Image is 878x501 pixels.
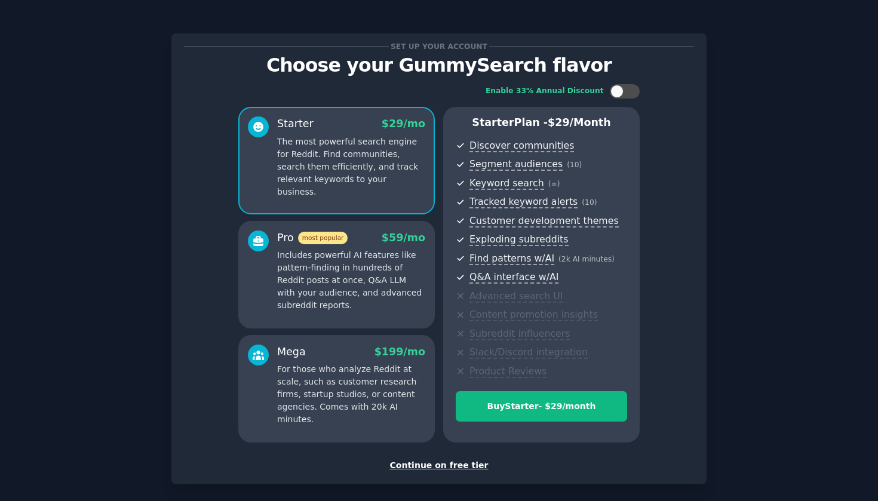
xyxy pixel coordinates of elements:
span: $ 29 /month [548,116,611,128]
span: $ 29 /mo [382,118,425,130]
div: Pro [277,230,348,245]
p: The most powerful search engine for Reddit. Find communities, search them efficiently, and track ... [277,136,425,198]
span: $ 59 /mo [382,232,425,244]
span: Segment audiences [469,158,563,171]
span: Keyword search [469,177,544,190]
button: BuyStarter- $29/month [456,391,627,422]
span: Find patterns w/AI [469,253,554,265]
span: Exploding subreddits [469,233,568,246]
span: Subreddit influencers [469,328,570,340]
span: ( 2k AI minutes ) [558,255,615,263]
div: Enable 33% Annual Discount [486,86,604,97]
span: Content promotion insights [469,309,598,321]
div: Mega [277,345,306,359]
div: Continue on free tier [184,459,694,472]
span: most popular [298,232,348,244]
span: Discover communities [469,140,574,152]
span: ( 10 ) [582,198,597,207]
span: Set up your account [389,40,490,53]
p: Includes powerful AI features like pattern-finding in hundreds of Reddit posts at once, Q&A LLM w... [277,249,425,312]
span: ( 10 ) [567,161,582,169]
div: Starter [277,116,314,131]
p: For those who analyze Reddit at scale, such as customer research firms, startup studios, or conte... [277,363,425,426]
span: Slack/Discord integration [469,346,588,359]
span: Tracked keyword alerts [469,196,578,208]
span: Q&A interface w/AI [469,271,558,284]
span: ( ∞ ) [548,180,560,188]
span: Advanced search UI [469,290,563,303]
div: Buy Starter - $ 29 /month [456,400,627,413]
p: Starter Plan - [456,115,627,130]
p: Choose your GummySearch flavor [184,55,694,76]
span: $ 199 /mo [374,346,425,358]
span: Product Reviews [469,365,547,378]
span: Customer development themes [469,215,619,228]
